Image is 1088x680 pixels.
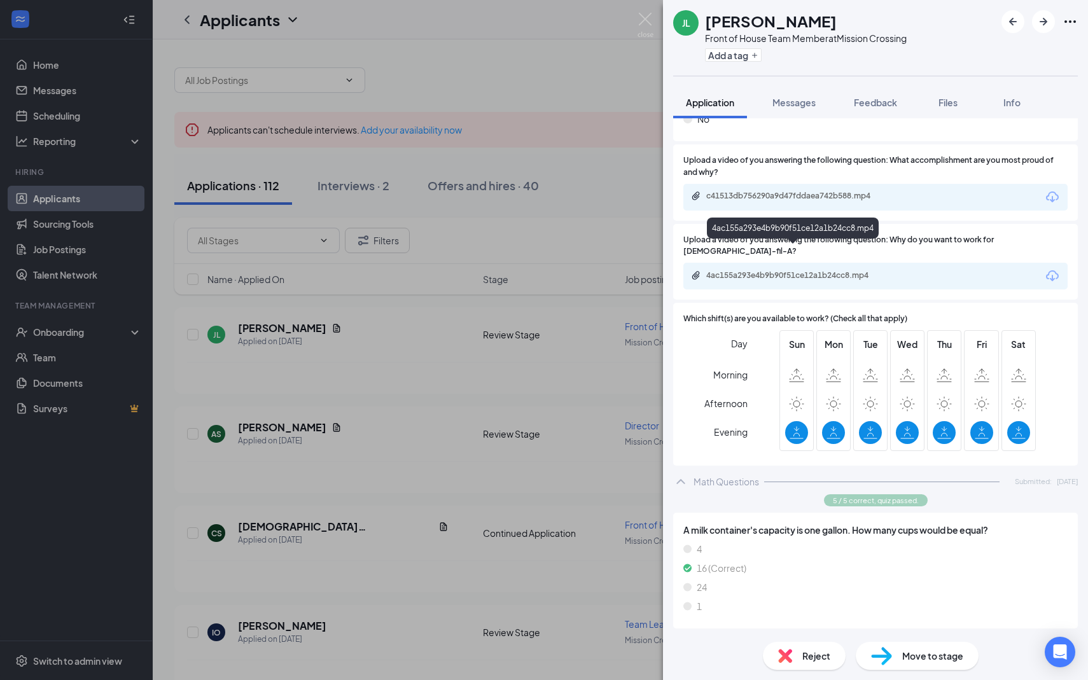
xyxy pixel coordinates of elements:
[751,52,758,59] svg: Plus
[713,363,748,386] span: Morning
[691,191,897,203] a: Paperclipc41513db756290a9d47fddaea742b588.mp4
[1007,337,1030,351] span: Sat
[673,474,688,489] svg: ChevronUp
[697,580,707,594] span: 24
[691,270,701,281] svg: Paperclip
[697,112,709,126] span: No
[1036,14,1051,29] svg: ArrowRight
[691,191,701,201] svg: Paperclip
[896,337,919,351] span: Wed
[705,10,837,32] h1: [PERSON_NAME]
[859,337,882,351] span: Tue
[705,32,907,45] div: Front of House Team Member at Mission Crossing
[1057,476,1078,487] span: [DATE]
[691,270,897,282] a: Paperclip4ac155a293e4b9b90f51ce12a1b24cc8.mp4
[902,649,963,663] span: Move to stage
[704,392,748,415] span: Afternoon
[706,270,884,281] div: 4ac155a293e4b9b90f51ce12a1b24cc8.mp4
[822,337,845,351] span: Mon
[694,475,759,488] div: Math Questions
[1045,190,1060,205] svg: Download
[1045,268,1060,284] svg: Download
[731,337,748,350] span: Day
[1045,637,1075,667] div: Open Intercom Messenger
[970,337,993,351] span: Fri
[1032,10,1055,33] button: ArrowRight
[938,97,958,108] span: Files
[714,420,748,443] span: Evening
[1003,97,1021,108] span: Info
[1015,476,1052,487] span: Submitted:
[854,97,897,108] span: Feedback
[1001,10,1024,33] button: ArrowLeftNew
[683,234,1068,258] span: Upload a video of you answering the following question: Why do you want to work for [DEMOGRAPHIC_...
[686,97,734,108] span: Application
[706,191,884,201] div: c41513db756290a9d47fddaea742b588.mp4
[772,97,816,108] span: Messages
[683,523,1068,537] span: A milk container's capacity is one gallon. How many cups would be equal?
[833,495,919,506] span: 5 / 5 correct, quiz passed.
[682,17,690,29] div: JL
[802,649,830,663] span: Reject
[697,561,746,575] span: 16 (Correct)
[683,155,1068,179] span: Upload a video of you answering the following question: What accomplishment are you most proud of...
[785,337,808,351] span: Sun
[1005,14,1021,29] svg: ArrowLeftNew
[705,48,762,62] button: PlusAdd a tag
[697,599,702,613] span: 1
[1063,14,1078,29] svg: Ellipses
[683,313,907,325] span: Which shift(s) are you available to work? (Check all that apply)
[697,542,702,556] span: 4
[707,218,879,239] div: 4ac155a293e4b9b90f51ce12a1b24cc8.mp4
[933,337,956,351] span: Thu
